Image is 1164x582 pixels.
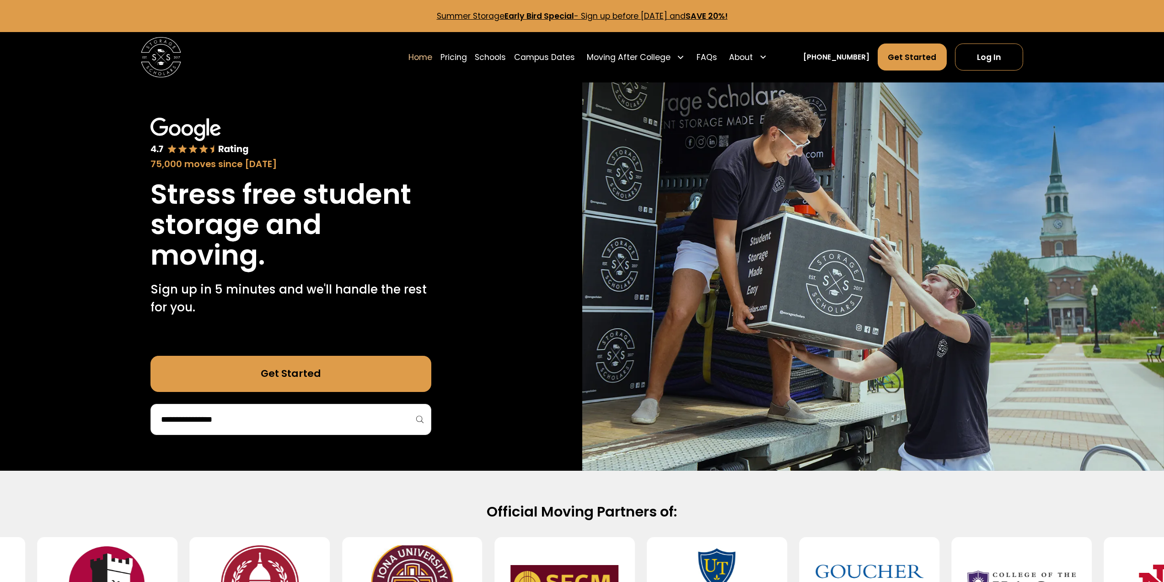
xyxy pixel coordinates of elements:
[803,52,869,62] a: [PHONE_NUMBER]
[504,11,574,22] strong: Early Bird Special
[150,356,431,392] a: Get Started
[729,51,753,63] div: About
[150,179,431,270] h1: Stress free student storage and moving.
[141,37,181,77] a: home
[150,158,431,171] div: 75,000 moves since [DATE]
[725,43,771,71] div: About
[261,503,903,521] h2: Official Moving Partners of:
[587,51,671,63] div: Moving After College
[475,43,506,71] a: Schools
[141,37,181,77] img: Storage Scholars main logo
[878,44,947,71] a: Get Started
[437,11,728,22] a: Summer StorageEarly Bird Special- Sign up before [DATE] andSAVE 20%!
[150,118,249,155] img: Google 4.7 star rating
[514,43,575,71] a: Campus Dates
[440,43,467,71] a: Pricing
[955,44,1023,71] a: Log In
[150,280,431,316] p: Sign up in 5 minutes and we'll handle the rest for you.
[697,43,717,71] a: FAQs
[408,43,432,71] a: Home
[686,11,728,22] strong: SAVE 20%!
[583,43,688,71] div: Moving After College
